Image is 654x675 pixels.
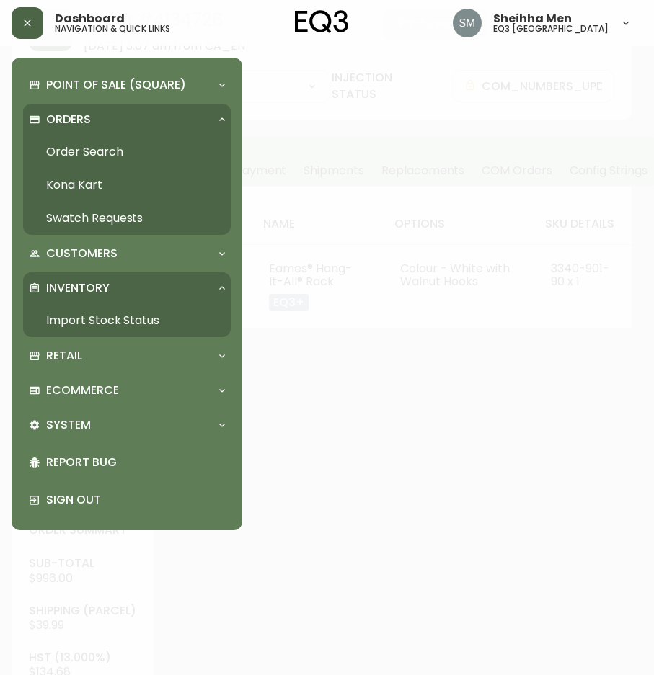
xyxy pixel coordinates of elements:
a: Order Search [23,135,231,169]
p: System [46,417,91,433]
p: Report Bug [46,455,225,470]
a: Swatch Requests [23,202,231,235]
span: Sheihha Men [493,13,572,24]
p: Orders [46,112,91,128]
div: Orders [23,104,231,135]
p: Retail [46,348,82,364]
p: Ecommerce [46,383,119,398]
p: Sign Out [46,492,225,508]
p: Inventory [46,280,110,296]
h5: eq3 [GEOGRAPHIC_DATA] [493,24,609,33]
div: Sign Out [23,481,231,519]
div: Ecommerce [23,375,231,406]
div: Inventory [23,272,231,304]
p: Customers [46,246,118,261]
a: Import Stock Status [23,304,231,337]
span: Dashboard [55,13,125,24]
div: Retail [23,340,231,372]
div: Point of Sale (Square) [23,69,231,101]
img: cfa6f7b0e1fd34ea0d7b164297c1067f [453,9,482,37]
div: Report Bug [23,444,231,481]
p: Point of Sale (Square) [46,77,186,93]
a: Kona Kart [23,169,231,202]
img: logo [295,10,348,33]
div: System [23,409,231,441]
h5: navigation & quick links [55,24,170,33]
div: Customers [23,238,231,269]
